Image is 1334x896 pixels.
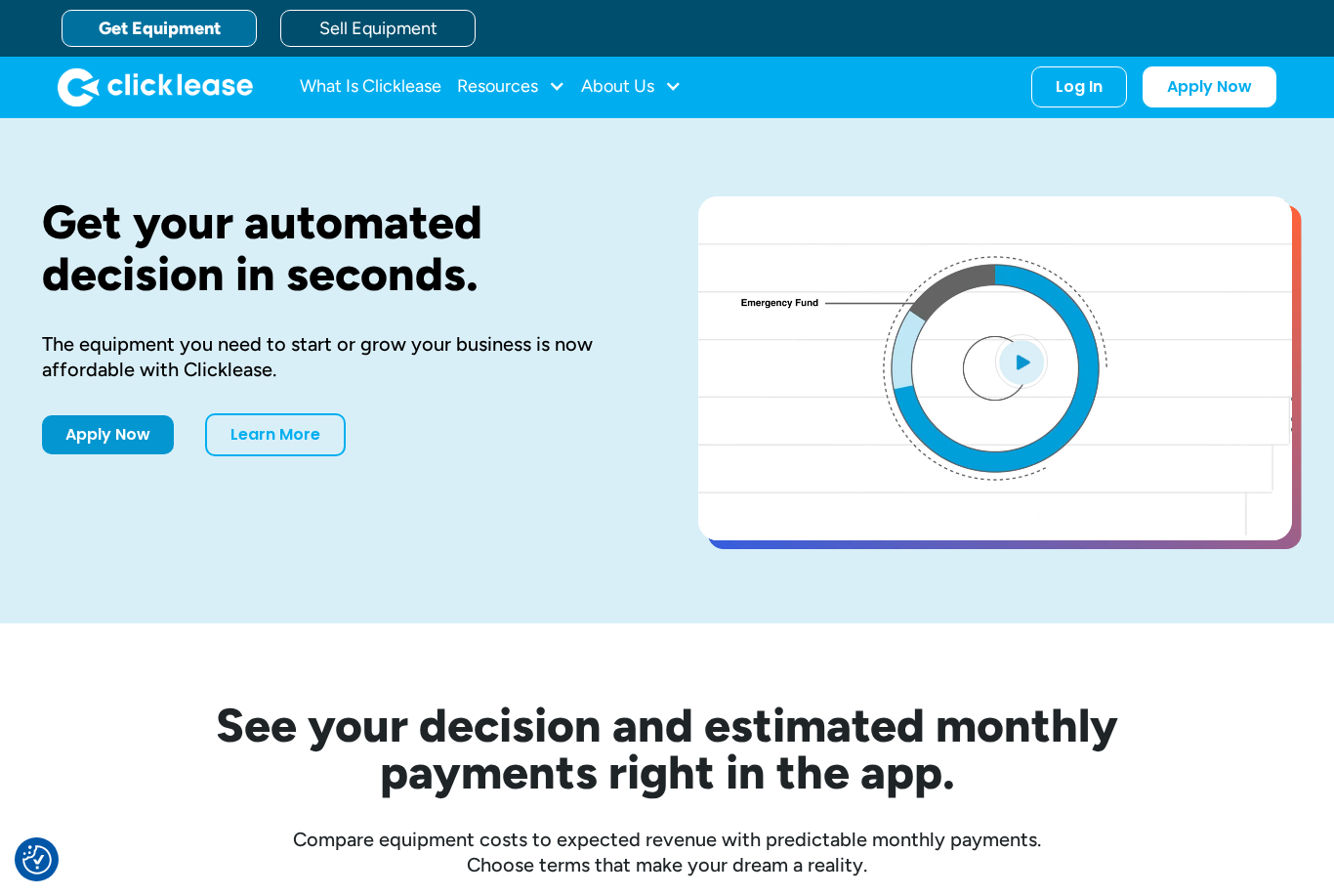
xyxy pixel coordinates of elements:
[120,702,1214,795] h2: See your decision and estimated monthly payments right in the app.
[22,845,52,875] img: Revisit consent button
[280,10,476,47] a: Sell Equipment
[42,196,636,300] h1: Get your automated decision in seconds.
[1056,77,1103,97] div: Log In
[698,196,1292,540] a: open lightbox
[58,67,253,107] a: home
[62,10,257,47] a: Get Equipment
[1143,66,1276,107] a: Apply Now
[995,334,1048,389] img: Blue play button logo on a light blue circular background
[42,827,1292,877] div: Compare equipment costs to expected revenue with predictable monthly payments. Choose terms that ...
[42,331,636,382] div: The equipment you need to start or grow your business is now affordable with Clicklease.
[300,67,441,107] a: What Is Clicklease
[205,413,346,456] a: Learn More
[22,845,52,875] button: Consent Preferences
[58,67,253,107] img: Clicklease logo
[457,67,565,107] div: Resources
[42,415,174,454] a: Apply Now
[581,67,682,107] div: About Us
